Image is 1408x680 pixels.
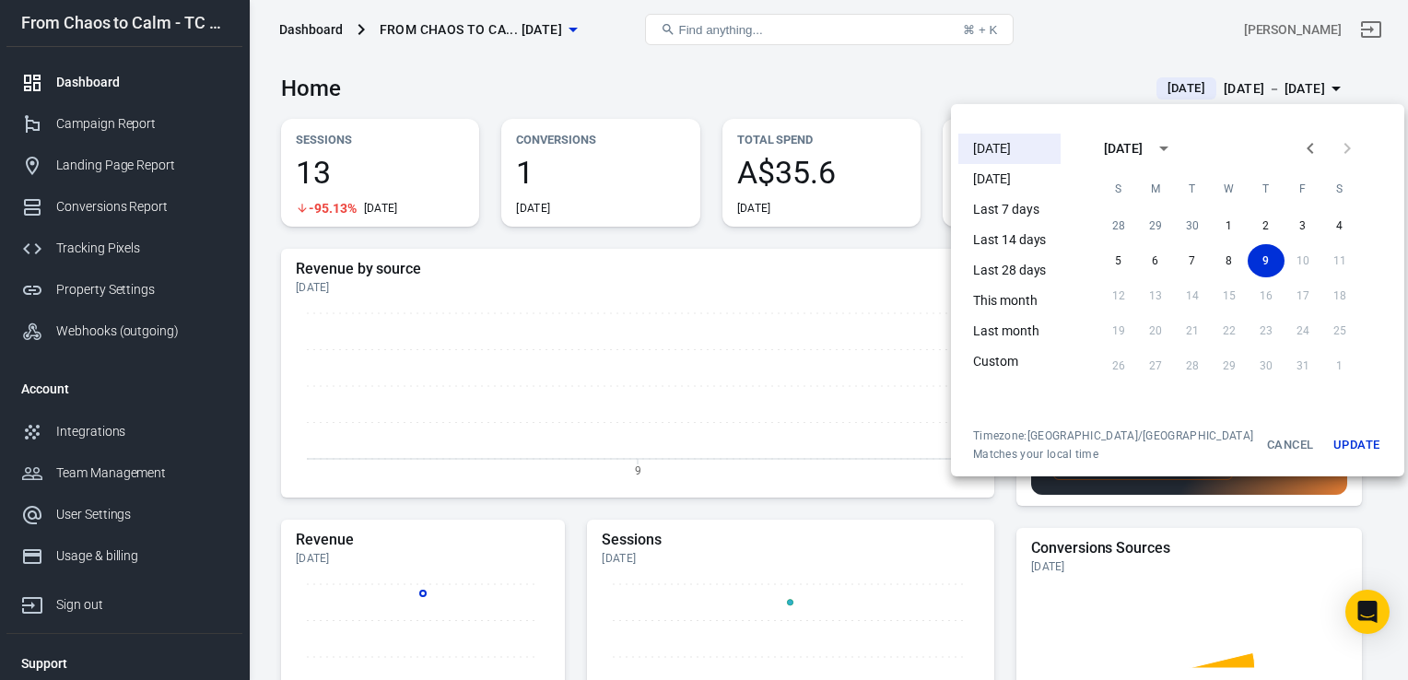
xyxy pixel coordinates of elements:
li: Custom [958,346,1061,377]
li: [DATE] [958,134,1061,164]
button: Update [1327,428,1386,462]
div: [DATE] [1104,139,1143,158]
button: 2 [1248,209,1285,242]
button: 7 [1174,244,1211,277]
span: Wednesday [1213,170,1246,207]
button: Previous month [1292,130,1329,167]
span: Thursday [1250,170,1283,207]
li: [DATE] [958,164,1061,194]
li: Last 7 days [958,194,1061,225]
span: Monday [1139,170,1172,207]
button: calendar view is open, switch to year view [1148,133,1179,164]
button: 30 [1174,209,1211,242]
button: 8 [1211,244,1248,277]
span: Friday [1286,170,1320,207]
span: Tuesday [1176,170,1209,207]
span: Saturday [1323,170,1356,207]
div: Open Intercom Messenger [1345,590,1390,634]
li: Last month [958,316,1061,346]
li: Last 28 days [958,255,1061,286]
button: 6 [1137,244,1174,277]
button: 4 [1321,209,1358,242]
button: 9 [1248,244,1285,277]
div: Timezone: [GEOGRAPHIC_DATA]/[GEOGRAPHIC_DATA] [973,428,1253,443]
button: 3 [1285,209,1321,242]
span: Matches your local time [973,447,1253,462]
button: 29 [1137,209,1174,242]
span: Sunday [1102,170,1135,207]
button: 1 [1211,209,1248,242]
li: Last 14 days [958,225,1061,255]
button: 5 [1100,244,1137,277]
button: Cancel [1261,428,1320,462]
li: This month [958,286,1061,316]
button: 28 [1100,209,1137,242]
